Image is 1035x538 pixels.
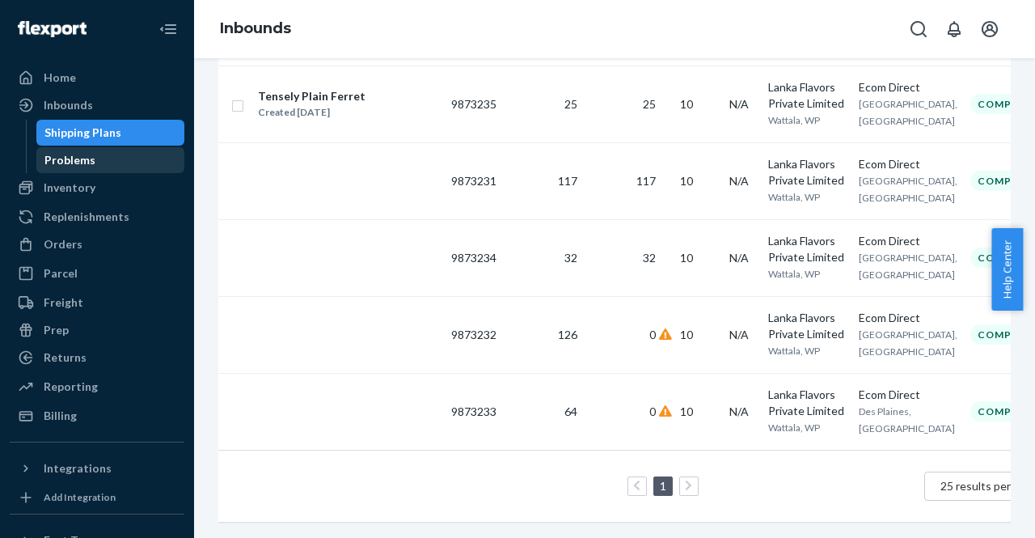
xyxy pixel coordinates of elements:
[44,180,95,196] div: Inventory
[636,174,656,188] span: 117
[445,296,503,373] td: 9873232
[44,294,83,311] div: Freight
[768,191,820,203] span: Wattala, WP
[643,251,656,265] span: 32
[768,79,846,112] div: Lanka Flavors Private Limited
[10,175,184,201] a: Inventory
[564,405,577,418] span: 64
[44,97,93,113] div: Inbounds
[768,156,846,189] div: Lanka Flavors Private Limited
[10,403,184,429] a: Billing
[10,317,184,343] a: Prep
[657,479,670,493] a: Page 1 is your current page
[680,405,693,418] span: 10
[10,290,184,316] a: Freight
[859,233,957,249] div: Ecom Direct
[44,152,95,168] div: Problems
[445,66,503,142] td: 9873235
[729,251,749,265] span: N/A
[10,455,184,481] button: Integrations
[729,97,749,111] span: N/A
[44,125,121,141] div: Shipping Plans
[729,328,749,341] span: N/A
[220,19,291,37] a: Inbounds
[859,310,957,326] div: Ecom Direct
[44,408,77,424] div: Billing
[44,349,87,366] div: Returns
[974,13,1006,45] button: Open account menu
[44,379,98,395] div: Reporting
[10,204,184,230] a: Replenishments
[445,219,503,296] td: 9873234
[564,97,577,111] span: 25
[768,387,846,419] div: Lanka Flavors Private Limited
[859,328,957,358] span: [GEOGRAPHIC_DATA], [GEOGRAPHIC_DATA]
[768,114,820,126] span: Wattala, WP
[10,488,184,507] a: Add Integration
[10,231,184,257] a: Orders
[18,21,87,37] img: Flexport logo
[44,70,76,86] div: Home
[768,345,820,357] span: Wattala, WP
[10,92,184,118] a: Inbounds
[44,236,82,252] div: Orders
[859,405,955,434] span: Des Plaines, [GEOGRAPHIC_DATA]
[768,310,846,342] div: Lanka Flavors Private Limited
[36,147,185,173] a: Problems
[680,174,693,188] span: 10
[859,98,957,127] span: [GEOGRAPHIC_DATA], [GEOGRAPHIC_DATA]
[859,79,957,95] div: Ecom Direct
[44,460,112,477] div: Integrations
[649,328,656,341] span: 0
[680,251,693,265] span: 10
[649,405,656,418] span: 0
[44,209,129,225] div: Replenishments
[564,251,577,265] span: 32
[10,374,184,400] a: Reporting
[445,373,503,450] td: 9873233
[207,6,304,53] ol: breadcrumbs
[729,174,749,188] span: N/A
[991,228,1023,311] button: Help Center
[680,97,693,111] span: 10
[768,422,820,434] span: Wattala, WP
[558,328,577,341] span: 126
[859,175,957,204] span: [GEOGRAPHIC_DATA], [GEOGRAPHIC_DATA]
[10,261,184,286] a: Parcel
[258,104,365,121] div: Created [DATE]
[558,174,577,188] span: 117
[643,97,656,111] span: 25
[768,233,846,265] div: Lanka Flavors Private Limited
[44,322,69,338] div: Prep
[152,13,184,45] button: Close Navigation
[10,345,184,371] a: Returns
[768,268,820,280] span: Wattala, WP
[938,13,970,45] button: Open notifications
[10,65,184,91] a: Home
[902,13,935,45] button: Open Search Box
[859,252,957,281] span: [GEOGRAPHIC_DATA], [GEOGRAPHIC_DATA]
[258,88,365,104] div: Tensely Plain Ferret
[44,265,78,282] div: Parcel
[859,156,957,172] div: Ecom Direct
[859,387,957,403] div: Ecom Direct
[680,328,693,341] span: 10
[729,405,749,418] span: N/A
[445,142,503,219] td: 9873231
[44,490,116,504] div: Add Integration
[36,120,185,146] a: Shipping Plans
